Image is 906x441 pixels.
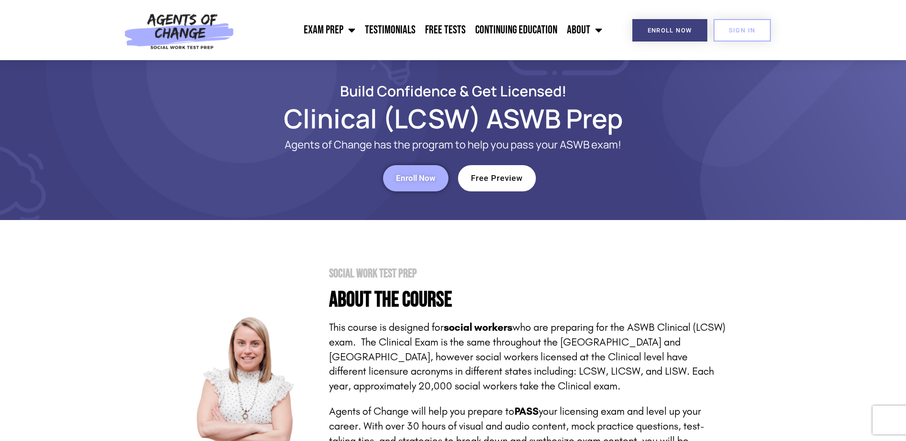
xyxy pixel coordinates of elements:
strong: social workers [444,321,512,334]
a: SIGN IN [714,19,771,42]
h2: Build Confidence & Get Licensed! [181,84,725,98]
a: Testimonials [360,18,420,42]
p: This course is designed for who are preparing for the ASWB Clinical (LCSW) exam. The Clinical Exa... [329,320,725,394]
h1: Clinical (LCSW) ASWB Prep [181,107,725,129]
span: Enroll Now [396,174,436,182]
a: Continuing Education [470,18,562,42]
span: Free Preview [471,174,523,182]
a: About [562,18,607,42]
a: Exam Prep [299,18,360,42]
p: Agents of Change has the program to help you pass your ASWB exam! [219,139,687,151]
h2: Social Work Test Prep [329,268,725,280]
nav: Menu [239,18,607,42]
a: Enroll Now [383,165,448,191]
a: Free Tests [420,18,470,42]
strong: PASS [514,405,539,418]
span: Enroll Now [648,27,692,33]
a: Enroll Now [632,19,707,42]
h4: About the Course [329,289,725,311]
span: SIGN IN [729,27,756,33]
a: Free Preview [458,165,536,191]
